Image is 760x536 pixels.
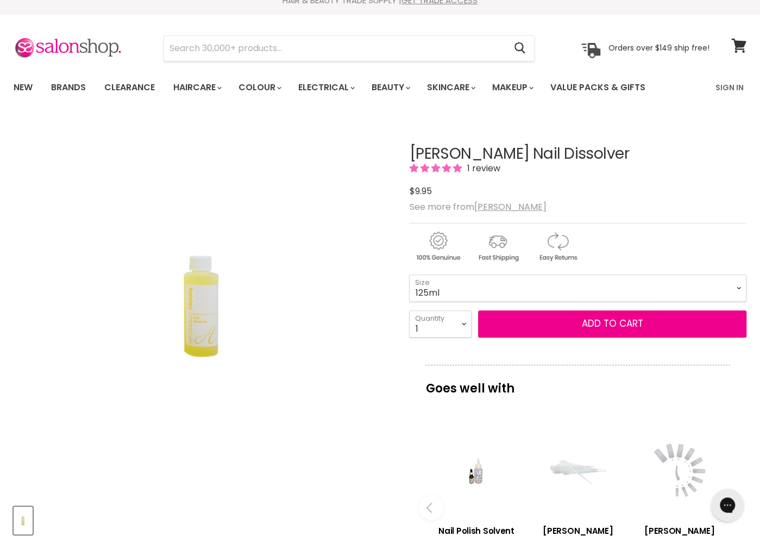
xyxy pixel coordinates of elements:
[478,310,746,338] button: Add to cart
[15,508,32,533] img: Nail Dissolver
[96,76,163,99] a: Clearance
[107,164,297,450] img: Nail Dissolver
[290,76,361,99] a: Electrical
[582,317,643,330] span: Add to cart
[363,76,417,99] a: Beauty
[706,485,749,525] iframe: Gorgias live chat messenger
[164,36,505,61] input: Search
[709,76,750,99] a: Sign In
[463,162,500,174] span: 1 review
[542,76,654,99] a: Value Packs & Gifts
[419,76,482,99] a: Skincare
[43,76,94,99] a: Brands
[409,185,431,197] span: $9.95
[409,146,746,163] h1: [PERSON_NAME] Nail Dissolver
[409,230,467,263] img: genuine.gif
[12,503,393,534] div: Product thumbnails
[505,36,534,61] button: Search
[608,43,709,53] p: Orders over $149 ship free!
[469,230,526,263] img: shipping.gif
[409,310,472,338] select: Quantity
[409,201,546,213] span: See more from
[164,35,535,61] form: Product
[165,76,228,99] a: Haircare
[14,507,33,534] button: Nail Dissolver
[425,365,730,401] p: Goes well with
[484,76,540,99] a: Makeup
[529,230,586,263] img: returns.gif
[409,162,463,174] span: 5.00 stars
[230,76,288,99] a: Colour
[5,76,41,99] a: New
[14,119,391,496] div: Hawley Nail Dissolver image. Click or Scroll to Zoom.
[5,72,681,103] ul: Main menu
[474,201,546,213] a: [PERSON_NAME]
